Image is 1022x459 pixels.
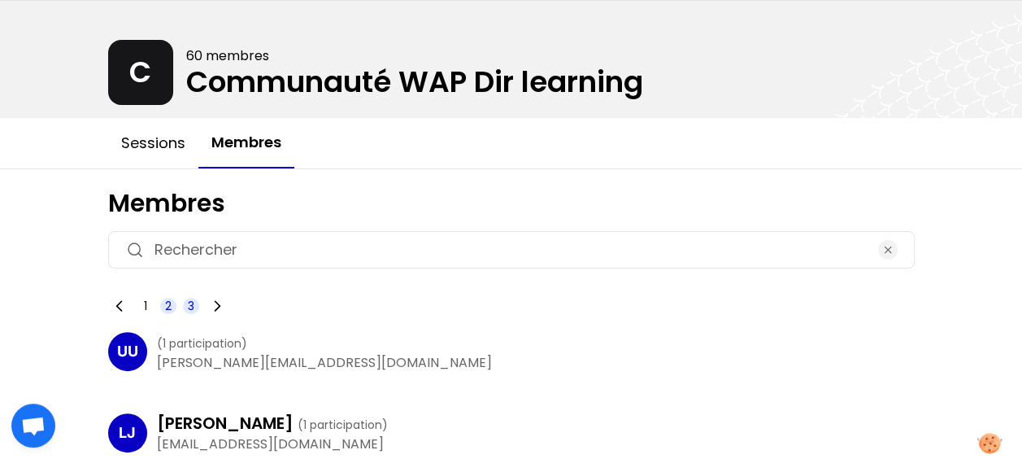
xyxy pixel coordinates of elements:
p: LJ [119,422,136,444]
input: Rechercher [154,238,868,261]
h1: Membres [108,189,915,218]
span: 2 [165,298,172,314]
h3: [PERSON_NAME] [157,412,388,435]
span: 3 [188,298,194,314]
span: ( 1 participation ) [298,417,388,433]
button: Sessions [108,119,198,168]
span: ( 1 participation ) [157,335,247,352]
p: [PERSON_NAME][EMAIL_ADDRESS][DOMAIN_NAME] [157,353,915,373]
span: 1 [144,298,147,314]
div: Open chat [11,404,55,448]
button: Membres [198,118,294,168]
p: [EMAIL_ADDRESS][DOMAIN_NAME] [157,435,915,454]
p: UU [117,340,138,363]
